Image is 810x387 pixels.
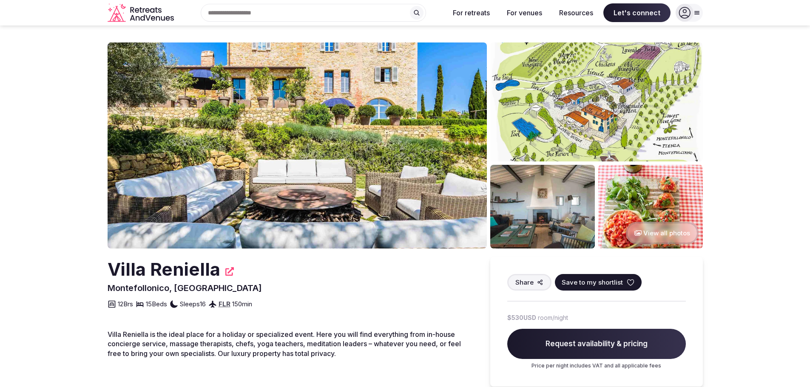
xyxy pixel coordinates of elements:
[108,257,220,282] h2: Villa Reniella
[538,314,568,322] span: room/night
[500,3,549,22] button: For venues
[108,42,487,249] img: Venue cover photo
[146,299,167,308] span: 15 Beds
[507,274,551,291] button: Share
[626,222,699,244] button: View all photos
[446,3,497,22] button: For retreats
[180,299,206,308] span: Sleeps 16
[603,3,671,22] span: Let's connect
[555,274,642,291] button: Save to my shortlist
[515,278,534,287] span: Share
[490,165,595,249] img: Venue gallery photo
[108,283,262,293] span: Montefollonico, [GEOGRAPHIC_DATA]
[507,314,536,322] span: $530 USD
[232,299,252,308] span: 150 min
[490,42,703,161] img: Venue gallery photo
[108,330,461,358] span: Villa Reniella is the ideal place for a holiday or specialized event. Here you will find everythi...
[562,278,623,287] span: Save to my shortlist
[552,3,600,22] button: Resources
[108,3,176,23] a: Visit the homepage
[108,3,176,23] svg: Retreats and Venues company logo
[507,362,686,370] p: Price per night includes VAT and all applicable fees
[219,300,230,308] a: FLR
[507,329,686,359] span: Request availability & pricing
[118,299,133,308] span: 12 Brs
[598,165,703,249] img: Venue gallery photo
